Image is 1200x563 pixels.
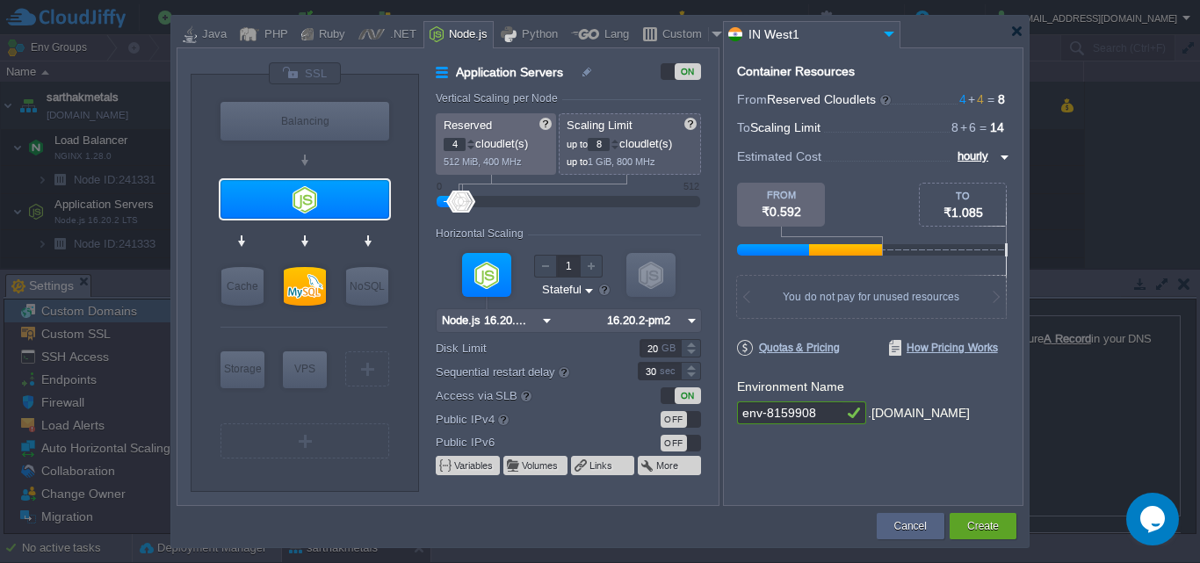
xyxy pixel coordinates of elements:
div: 512 [683,181,699,191]
span: ₹0.592 [762,205,801,219]
label: Disk Limit [436,339,614,357]
label: Environment Name [737,379,844,393]
div: sec [660,363,679,379]
div: Vertical Scaling per Node [436,92,562,105]
div: Create New Layer [345,351,389,386]
span: To [737,120,750,134]
button: Volumes [522,458,560,473]
div: FROM [737,190,825,200]
div: .[DOMAIN_NAME] [868,401,970,425]
div: Balancing [220,102,389,141]
span: = [976,120,990,134]
span: Quotas & Pricing [737,340,840,356]
div: Elastic VPS [283,351,327,388]
iframe: chat widget [1126,493,1182,545]
span: 6 [958,120,976,134]
button: More [656,458,680,473]
button: Cancel [894,517,927,535]
span: How Pricing Works [889,340,998,356]
div: GB [661,340,679,357]
span: ₹1.085 [943,206,983,220]
div: VPS [283,351,327,386]
label: Sequential restart delay [436,362,614,381]
p: cloudlet(s) [567,133,695,151]
span: From [737,92,767,106]
span: 4 [966,92,984,106]
label: Public IPv6 [436,433,614,451]
div: Cache [221,267,264,306]
span: 8 [998,92,1005,106]
div: Container Resources [737,65,855,78]
div: Custom [657,22,708,48]
div: Storage [220,351,264,386]
span: up to [567,139,588,149]
span: 14 [990,120,1004,134]
div: ON [675,387,701,404]
span: + [966,92,977,106]
label: Access via SLB [436,386,614,405]
div: Horizontal Scaling [436,227,528,240]
span: = [984,92,998,106]
span: Reserved [444,119,492,132]
div: TO [920,191,1006,201]
div: Application Servers [220,180,389,219]
div: Ruby [314,22,345,48]
span: 1 GiB, 800 MHz [588,156,655,167]
button: Create [967,517,999,535]
div: OFF [661,435,687,451]
div: 0 [437,181,442,191]
label: Public IPv4 [436,409,614,429]
span: + [958,120,969,134]
span: Estimated Cost [737,147,821,166]
div: Create New Layer [220,423,389,458]
p: cloudlet(s) [444,133,550,151]
div: PHP [259,22,288,48]
div: Python [517,22,558,48]
div: SQL Databases [284,267,326,306]
span: Scaling Limit [567,119,633,132]
div: Java [197,22,227,48]
div: ON [675,63,701,80]
div: NoSQL Databases [346,267,388,306]
span: Reserved Cloudlets [767,92,893,106]
div: .NET [385,22,416,48]
span: 512 MiB, 400 MHz [444,156,522,167]
button: Variables [454,458,495,473]
span: Scaling Limit [750,120,820,134]
div: Node.js [444,22,488,48]
span: up to [567,156,588,167]
span: 4 [959,92,966,106]
div: Lang [599,22,629,48]
button: Links [589,458,614,473]
div: NoSQL [346,267,388,306]
div: OFF [661,411,687,428]
div: Load Balancer [220,102,389,141]
div: Storage Containers [220,351,264,388]
span: 8 [951,120,958,134]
